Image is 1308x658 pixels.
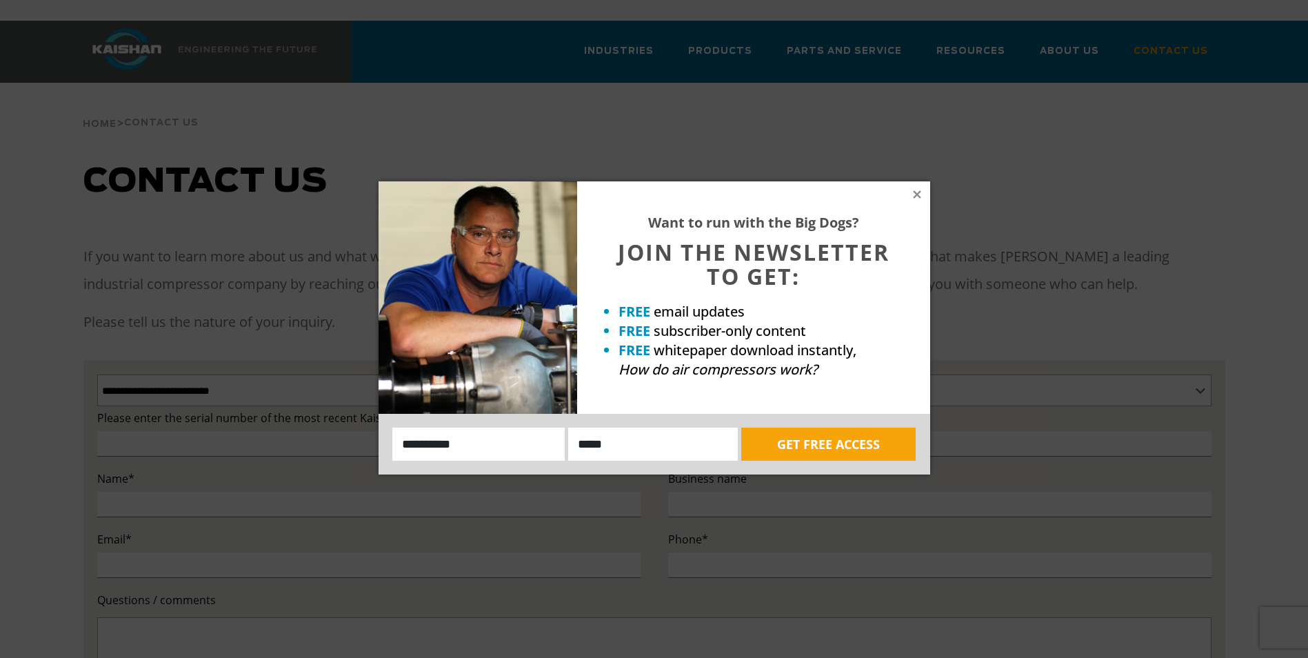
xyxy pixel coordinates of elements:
[654,321,806,340] span: subscriber-only content
[618,360,818,379] em: How do air compressors work?
[392,428,565,461] input: Name:
[618,341,650,359] strong: FREE
[648,213,859,232] strong: Want to run with the Big Dogs?
[654,341,856,359] span: whitepaper download instantly,
[741,428,916,461] button: GET FREE ACCESS
[654,302,745,321] span: email updates
[568,428,738,461] input: Email
[618,302,650,321] strong: FREE
[618,321,650,340] strong: FREE
[618,237,889,291] span: JOIN THE NEWSLETTER TO GET:
[911,188,923,201] button: Close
